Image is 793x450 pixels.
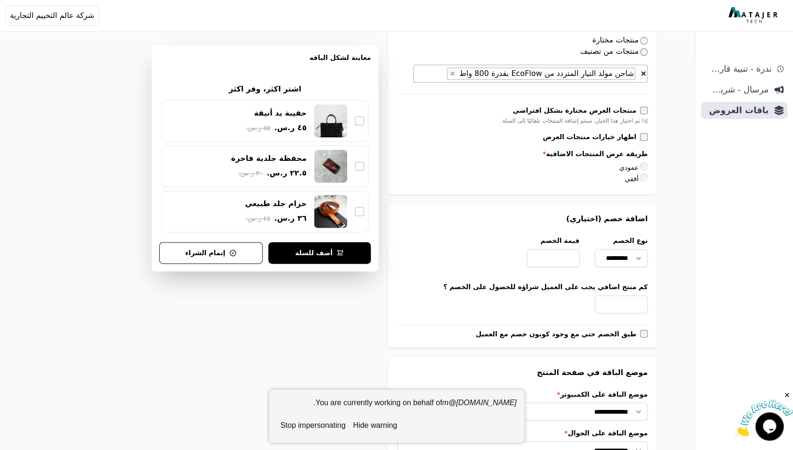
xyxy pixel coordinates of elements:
button: إتمام الشراء [159,242,263,264]
input: منتجات من تصنيف [640,48,648,56]
span: شركة عالم التخييم التجارية [10,10,94,21]
span: ٣٦ ر.س. [274,213,307,224]
div: You are currently working on behalf of . [277,397,517,416]
label: طبق الخصم حتي مع وجود كوبون خصم مع العميل [476,329,640,338]
div: حزام جلد طبيعي [245,199,307,209]
span: شاحن مولد التيار المتردد من EcoFlow بقدرة 800 واط [457,69,635,78]
span: ٣٠ ر.س. [238,168,263,178]
span: باقات العروض [705,104,768,117]
span: ندرة - تنبية قارب علي النفاذ [705,62,771,75]
em: m@[DOMAIN_NAME] [442,399,517,407]
h3: موضع الباقة في صفحة المنتج [397,367,648,378]
button: hide warning [349,416,401,435]
label: منتجات مختارة [592,35,648,44]
button: أضف للسلة [268,242,371,264]
input: عمودي [640,162,648,170]
span: ٤٥ ر.س. [274,122,307,133]
img: حقيبة يد أنيقة [314,104,347,137]
img: حزام جلد طبيعي [314,195,347,228]
input: أفقي [640,174,648,181]
textarea: Search [439,68,444,80]
button: شركة عالم التخييم التجارية [6,6,99,25]
label: منتجات العرض مختارة بشكل افتراضي [512,106,640,115]
button: stop impersonating [277,416,350,435]
button: Remove item [447,68,457,79]
span: ٢٢.٥ ر.س. [267,167,307,179]
span: ٥٥ ر.س. [246,123,270,133]
span: مرسال - شريط دعاية [705,83,768,96]
img: MatajerTech Logo [728,7,780,24]
div: حقيبة يد أنيقة [254,108,307,118]
h2: اشتر اكثر، وفر اكثر [225,83,305,95]
label: كم منتج اضافي يجب على العميل شراؤه للحصول على الخصم ؟ [397,282,648,292]
label: نوع الخصم [595,236,648,245]
li: شاحن مولد التيار المتردد من EcoFlow بقدرة 800 واط [447,67,635,80]
h3: معاينة لشكل الباقه [159,53,371,74]
div: إذا تم اختيار هذا الخيار، ستتم إضافة المنتجات تلقائيًا إلى السلة [397,117,648,125]
span: ٤٥ ر.س. [246,214,270,224]
label: طريقة عرض المنتجات الاضافية [397,149,648,158]
label: أفقي [624,175,648,183]
input: منتجات مختارة [640,37,648,44]
label: عمودي [619,164,648,171]
span: × [640,69,647,78]
img: محفظة جلدية فاخرة [314,150,347,183]
iframe: chat widget [734,391,793,436]
button: قم بإزالة كل العناصر [640,67,647,77]
label: اظهار خيارات منتجات العرض [543,132,640,142]
span: × [449,69,455,78]
h3: اضافة خصم (اختياري) [397,213,648,225]
div: محفظة جلدية فاخرة [231,153,307,164]
label: منتجات من تصنيف [580,47,648,56]
label: قيمة الخصم [527,236,580,245]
